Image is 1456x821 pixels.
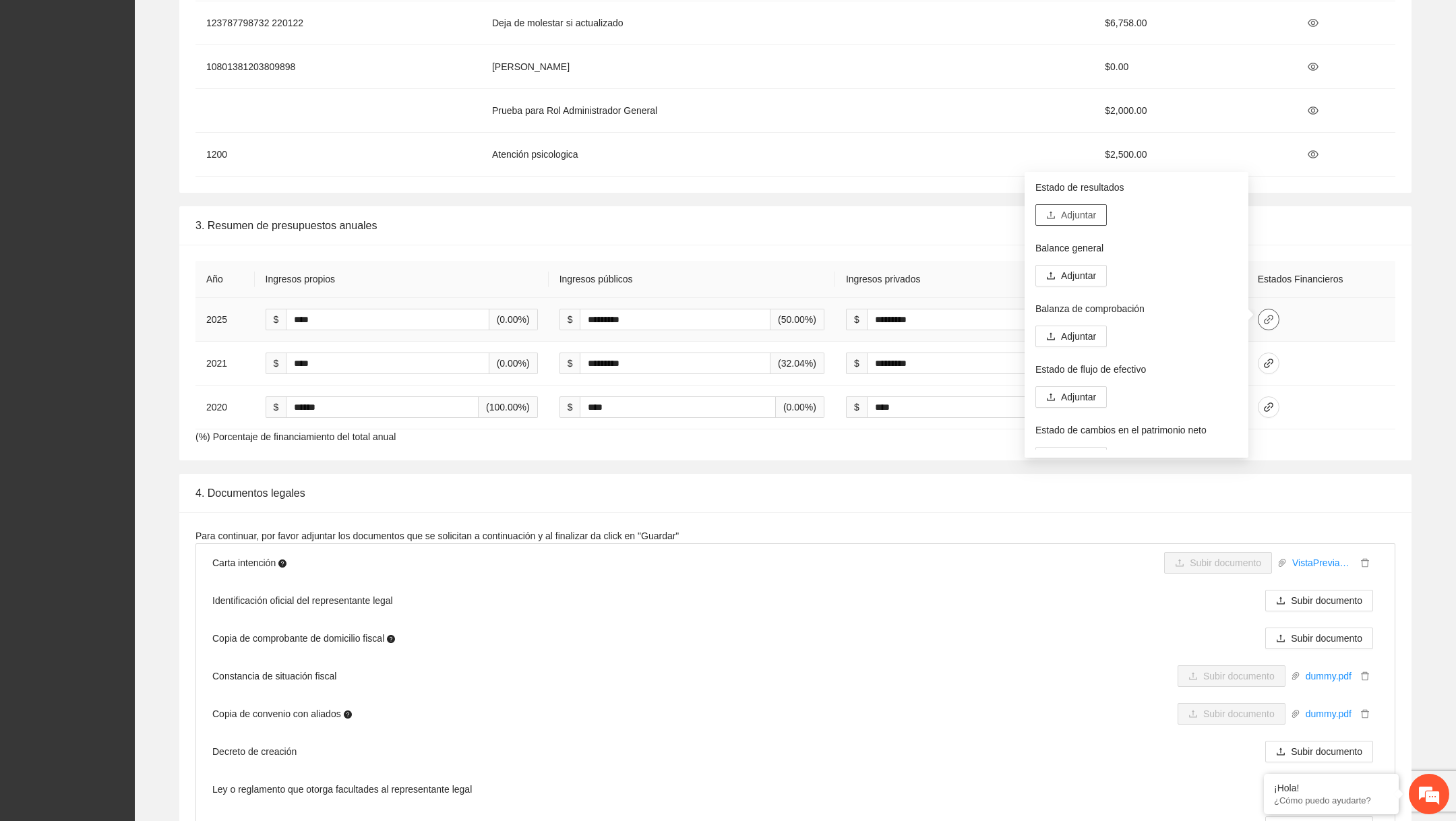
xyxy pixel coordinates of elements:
span: $ [846,353,867,374]
span: eye [1303,105,1323,116]
span: upload [1276,634,1285,644]
button: delete [1357,555,1373,570]
div: 4. Documentos legales [195,474,1395,512]
button: eye [1302,100,1324,121]
td: 1200 [195,133,481,177]
a: dummy.pdf [1300,706,1357,721]
span: upload [1276,596,1285,607]
span: question-circle [344,710,352,719]
td: 10801381203809898 [195,45,481,89]
th: Ingresos propios [255,261,549,298]
span: (0.00%) [489,353,538,374]
button: eye [1302,144,1324,165]
span: $ [559,353,580,374]
span: Copia de convenio con aliados [212,706,352,721]
span: question-circle [278,559,286,568]
p: Estado de cambios en el patrimonio neto [1035,423,1238,437]
span: delete [1358,671,1372,681]
td: 123787798732 220122 [195,1,481,45]
span: upload [1046,210,1056,221]
td: Prueba para Rol Administrador General [481,89,1094,133]
span: upload [1046,392,1056,403]
span: eye [1303,149,1323,160]
span: $ [559,396,580,418]
li: Identificación oficial del representante legal [196,582,1395,619]
button: uploadAdjuntar [1035,386,1107,408]
td: $0.00 [1094,45,1292,89]
textarea: Escriba su mensaje y pulse “Intro” [7,368,257,415]
div: ¡Hola! [1274,783,1389,793]
span: Copia de comprobante de domicilio fiscal [212,631,395,646]
span: eye [1303,18,1323,28]
span: link [1258,314,1279,325]
span: (0.00%) [489,309,538,330]
span: delete [1358,558,1372,568]
p: Balance general [1035,241,1238,255]
th: Ingresos privados [835,261,1122,298]
button: uploadAdjuntar [1035,265,1107,286]
td: 2020 [195,386,255,429]
div: (%) Porcentaje de financiamiento del total anual [179,245,1412,460]
button: link [1258,353,1279,374]
span: uploadAdjuntar [1035,331,1107,342]
a: dummy.pdf [1300,669,1357,683]
span: Subir documento [1291,593,1362,608]
td: Deja de molestar si actualizado [481,1,1094,45]
button: link [1258,309,1279,330]
span: Carta intención [212,555,286,570]
td: Atención psicologica [481,133,1094,177]
button: eye [1302,56,1324,78]
div: 3. Resumen de presupuestos anuales [195,206,1395,245]
span: Adjuntar [1061,390,1096,404]
button: uploadSubir documento [1265,590,1373,611]
td: 2025 [195,298,255,342]
span: uploadSubir documento [1164,557,1272,568]
span: paper-clip [1291,709,1300,719]
p: Estado de flujo de efectivo [1035,362,1238,377]
td: $6,758.00 [1094,1,1292,45]
button: upload [1035,447,1107,468]
button: uploadSubir documento [1265,628,1373,649]
span: paper-clip [1291,671,1300,681]
span: Adjuntar [1061,268,1096,283]
span: delete [1358,709,1372,719]
span: Subir documento [1291,631,1362,646]
span: Adjuntar [1061,208,1096,222]
span: uploadAdjuntar [1035,392,1107,402]
span: $ [846,396,867,418]
span: (32.04%) [770,353,824,374]
button: uploadSubir documento [1178,703,1285,725]
th: Año [195,261,255,298]
span: uploadAdjuntar [1035,210,1107,220]
p: Estado de resultados [1035,180,1238,195]
span: paper-clip [1277,558,1287,568]
span: upload [1046,271,1056,282]
td: [PERSON_NAME] [481,45,1094,89]
span: upload [1046,332,1056,342]
td: 2021 [195,342,255,386]
span: $ [846,309,867,330]
span: uploadSubir documento [1265,633,1373,644]
li: Constancia de situación fiscal [196,657,1395,695]
span: uploadSubir documento [1265,746,1373,757]
button: uploadSubir documento [1178,665,1285,687]
span: $ [266,353,286,374]
div: Chatee con nosotros ahora [70,69,226,86]
p: Balanza de comprobación [1035,301,1238,316]
li: Ley o reglamento que otorga facultades al representante legal [196,770,1395,808]
button: uploadAdjuntar [1035,326,1107,347]
a: VistaPrevia_5.pdf [1287,555,1357,570]
p: ¿Cómo puedo ayudarte? [1274,795,1389,805]
span: link [1258,358,1279,369]
button: link [1258,396,1279,418]
span: Estamos en línea. [78,180,186,316]
span: upload [1276,747,1285,758]
span: uploadAdjuntar [1035,270,1107,281]
td: $2,500.00 [1094,133,1292,177]
th: Ingresos públicos [549,261,835,298]
span: uploadSubir documento [1178,671,1285,681]
span: $ [266,396,286,418]
span: (50.00%) [770,309,824,330]
span: (0.00%) [776,396,824,418]
button: delete [1357,669,1373,683]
